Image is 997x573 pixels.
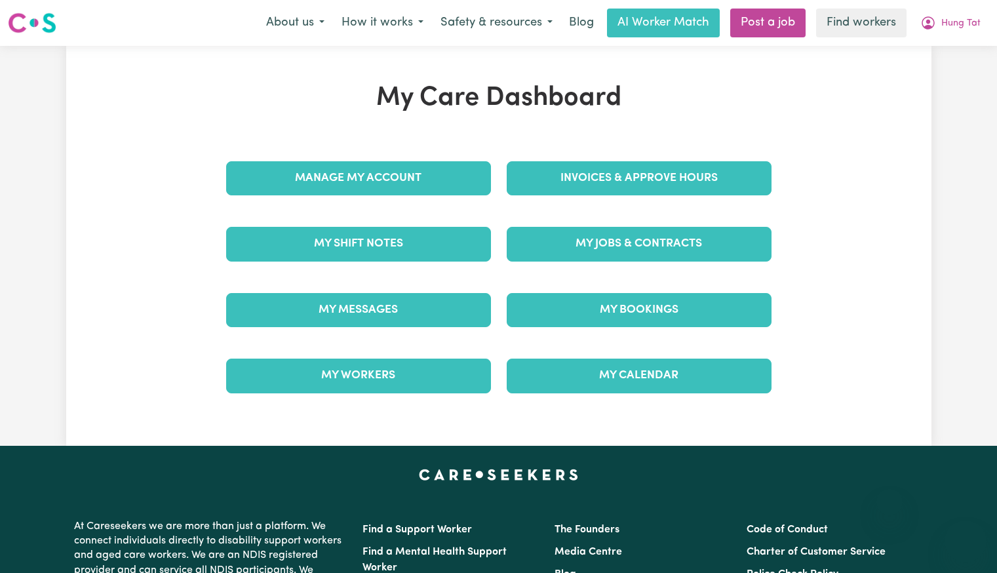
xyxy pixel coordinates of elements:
a: My Messages [226,293,491,327]
button: How it works [333,9,432,37]
span: Hung Tat [941,16,981,31]
a: Manage My Account [226,161,491,195]
a: My Calendar [507,359,772,393]
a: Find a Support Worker [362,524,472,535]
a: My Shift Notes [226,227,491,261]
button: About us [258,9,333,37]
button: Safety & resources [432,9,561,37]
a: My Workers [226,359,491,393]
a: Media Centre [555,547,622,557]
a: My Jobs & Contracts [507,227,772,261]
a: Find a Mental Health Support Worker [362,547,507,573]
a: Careseekers home page [419,469,578,480]
a: AI Worker Match [607,9,720,37]
a: My Bookings [507,293,772,327]
a: Find workers [816,9,907,37]
a: Charter of Customer Service [747,547,886,557]
button: My Account [912,9,989,37]
img: Careseekers logo [8,11,56,35]
a: Blog [561,9,602,37]
a: Post a job [730,9,806,37]
a: Invoices & Approve Hours [507,161,772,195]
h1: My Care Dashboard [218,83,779,114]
a: Careseekers logo [8,8,56,38]
a: Code of Conduct [747,524,828,535]
iframe: Close message [876,489,903,515]
a: The Founders [555,524,619,535]
iframe: Button to launch messaging window [945,521,987,563]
